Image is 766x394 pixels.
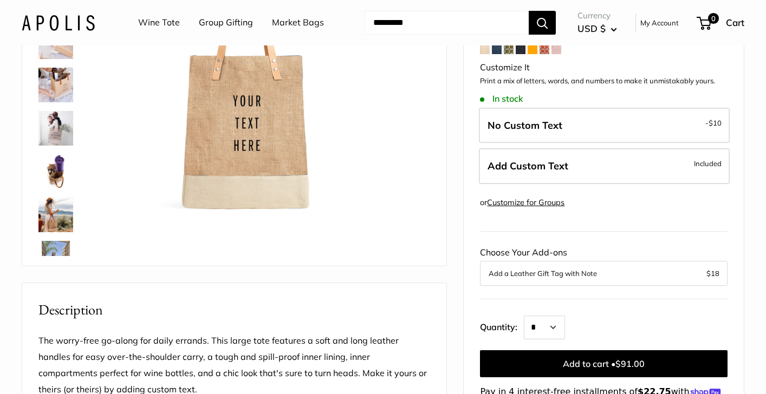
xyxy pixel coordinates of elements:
[38,198,73,232] img: Wine Tote in Natural
[36,65,75,104] a: Wine Tote in Natural
[615,358,645,369] span: $91.00
[480,312,524,339] label: Quantity:
[709,119,722,127] span: $10
[36,195,75,234] a: Wine Tote in Natural
[488,119,562,132] span: No Custom Text
[577,23,606,34] span: USD $
[38,68,73,102] img: Wine Tote in Natural
[38,241,73,275] img: Wine Tote in Natural
[529,11,556,35] button: Search
[36,152,75,191] a: description_Inner compartments perfect for wine bottles, yoga mats, and more.
[138,15,180,31] a: Wine Tote
[480,60,728,76] div: Customize It
[480,350,728,377] button: Add to cart •$91.00
[480,195,564,210] div: or
[705,116,722,129] span: -
[480,245,728,286] div: Choose Your Add-ons
[577,8,617,23] span: Currency
[489,267,719,280] button: Add a Leather Gift Tag with Note
[726,17,744,28] span: Cart
[694,157,722,170] span: Included
[272,15,324,31] a: Market Bags
[698,14,744,31] a: 0 Cart
[365,11,529,35] input: Search...
[36,239,75,278] a: Wine Tote in Natural
[479,148,730,184] label: Add Custom Text
[480,76,728,87] p: Print a mix of letters, words, and numbers to make it unmistakably yours.
[38,299,430,320] h2: Description
[199,15,253,31] a: Group Gifting
[487,198,564,207] a: Customize for Groups
[479,108,730,143] label: Leave Blank
[22,15,95,30] img: Apolis
[480,94,523,104] span: In stock
[577,20,617,37] button: USD $
[706,269,719,278] span: $18
[640,16,679,29] a: My Account
[38,111,73,146] img: description_Carry it all for every occasion.
[38,154,73,189] img: description_Inner compartments perfect for wine bottles, yoga mats, and more.
[708,13,719,24] span: 0
[36,109,75,148] a: description_Carry it all for every occasion.
[488,160,568,172] span: Add Custom Text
